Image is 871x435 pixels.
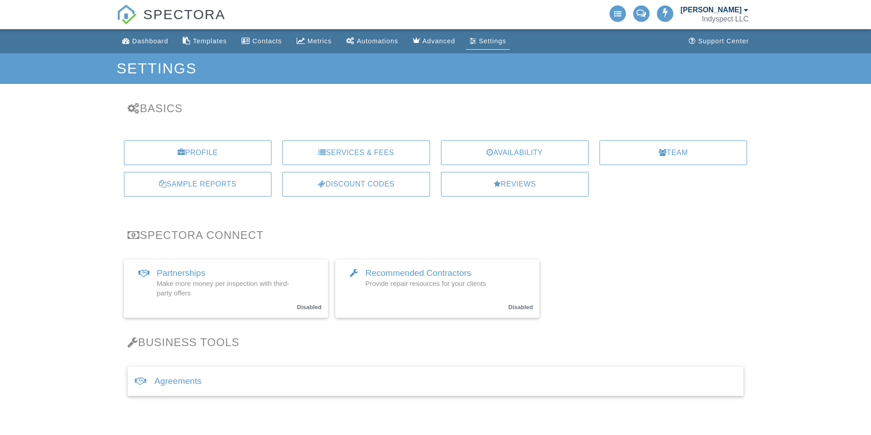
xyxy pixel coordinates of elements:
span: Partnerships [157,268,205,278]
span: SPECTORA [143,5,225,24]
a: Settings [466,33,510,50]
div: Settings [479,37,506,45]
a: SPECTORA [117,14,225,31]
h3: Basics [128,102,743,114]
div: Advanced [422,37,455,45]
h3: Business Tools [128,336,743,348]
small: Disabled [508,304,533,311]
div: Dashboard [132,37,168,45]
div: Automations [357,37,398,45]
div: Metrics [307,37,332,45]
a: Support Center [685,33,753,50]
div: Templates [193,37,227,45]
a: Services & Fees [282,140,430,165]
div: Indyspect LLC [702,15,748,24]
a: Recommended Contractors Provide repair resources for your clients Disabled [335,259,539,318]
span: Provide repair resources for your clients [365,280,486,287]
small: Disabled [297,304,322,311]
a: Contacts [238,33,286,50]
div: Agreements [128,367,743,396]
img: The Best Home Inspection Software - Spectora [117,5,137,25]
div: [PERSON_NAME] [681,5,742,15]
a: Metrics [293,33,335,50]
div: Support Center [698,37,749,45]
a: Advanced [409,33,459,50]
div: Contacts [252,37,282,45]
a: Discount Codes [282,172,430,197]
a: Partnerships Make more money per inspection with third-party offers Disabled [124,259,328,318]
a: Reviews [441,172,589,197]
a: Team [599,140,747,165]
a: Sample Reports [124,172,272,197]
span: Recommended Contractors [365,268,471,278]
h3: Spectora Connect [128,229,743,241]
a: Automations (Basic) [343,33,402,50]
a: Templates [179,33,231,50]
a: Profile [124,140,272,165]
a: Dashboard [118,33,172,50]
span: Make more money per inspection with third-party offers [157,280,289,297]
h1: Settings [117,61,754,77]
a: Availability [441,140,589,165]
